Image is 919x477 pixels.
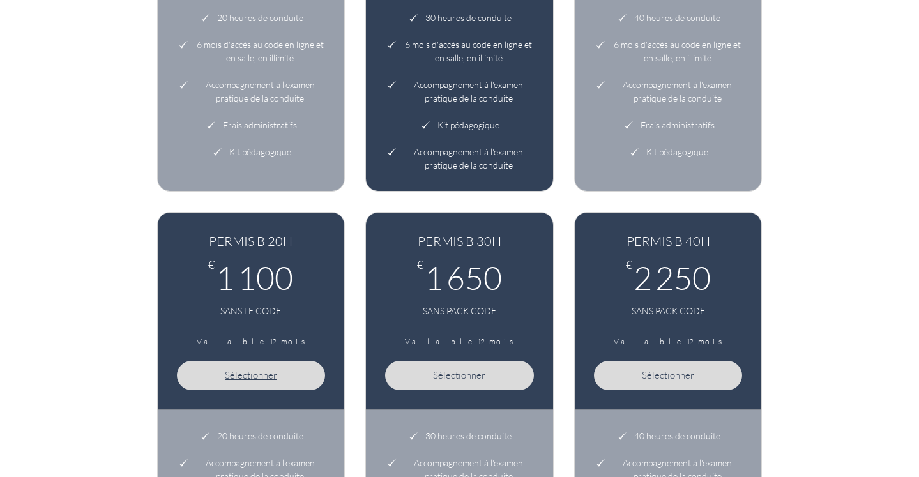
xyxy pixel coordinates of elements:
[594,232,743,251] span: PERMIS B 40H
[594,112,743,139] li: Frais administratifs
[594,139,743,159] li: Kit pédagogique
[177,361,326,390] button: Sélectionner
[177,72,326,112] li: Accompagnement à l'examen pratique de la conduite
[385,361,534,390] button: Sélectionner
[859,417,919,477] iframe: Wix Chat
[425,259,502,297] span: 1 650
[626,259,632,270] span: €
[594,72,743,112] li: Accompagnement à l'examen pratique de la conduite
[385,429,534,450] li: 30 heures de conduite
[385,305,534,317] div: SANS PACK CODE
[385,338,534,345] span: Valable 12 mois
[177,139,326,159] li: Kit pédagogique
[594,338,743,345] span: Valable 12 mois
[177,112,326,139] li: Frais administratifs
[385,11,534,31] li: 30 heures de conduite
[177,338,326,345] span: Valable 12 mois
[594,429,743,450] li: 40 heures de conduite
[177,11,326,31] li: 20 heures de conduite
[594,11,743,31] li: 40 heures de conduite
[385,72,534,112] li: Accompagnement à l'examen pratique de la conduite
[177,305,326,317] div: SANS LE CODE
[433,369,485,381] span: Sélectionner
[208,259,215,270] span: €
[177,429,326,450] li: 20 heures de conduite
[177,31,326,72] li: 6 mois d'accès au code en ligne et en salle, en illimité
[225,369,277,381] span: Sélectionner
[216,259,293,297] span: 1 100
[594,31,743,72] li: 6 mois d'accès au code en ligne et en salle, en illimité
[634,259,711,297] span: 2 250
[594,361,743,390] button: Sélectionner
[642,369,694,381] span: Sélectionner
[417,259,423,270] span: €
[385,31,534,72] li: 6 mois d'accès au code en ligne et en salle, en illimité
[385,139,534,172] li: Accompagnement à l'examen pratique de la conduite
[385,112,534,139] li: Kit pédagogique
[177,232,326,251] span: PERMIS B 20H
[385,232,534,251] span: PERMIS B 30H
[594,305,743,317] div: SANS PACK CODE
